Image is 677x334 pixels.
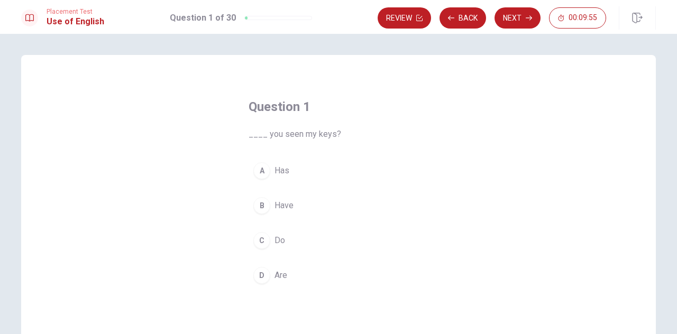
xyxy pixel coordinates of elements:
span: 00:09:55 [569,14,597,22]
button: DAre [249,262,428,289]
div: D [253,267,270,284]
span: Are [275,269,287,282]
div: A [253,162,270,179]
div: B [253,197,270,214]
span: Has [275,164,289,177]
h1: Question 1 of 30 [170,12,236,24]
button: 00:09:55 [549,7,606,29]
span: ____ you seen my keys? [249,128,428,141]
button: Back [440,7,486,29]
button: AHas [249,157,428,184]
span: Have [275,199,294,212]
h4: Question 1 [249,98,428,115]
span: Do [275,234,285,247]
button: Review [378,7,431,29]
button: CDo [249,227,428,254]
button: Next [495,7,541,29]
button: BHave [249,192,428,219]
h1: Use of English [47,15,104,28]
span: Placement Test [47,8,104,15]
div: C [253,232,270,249]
